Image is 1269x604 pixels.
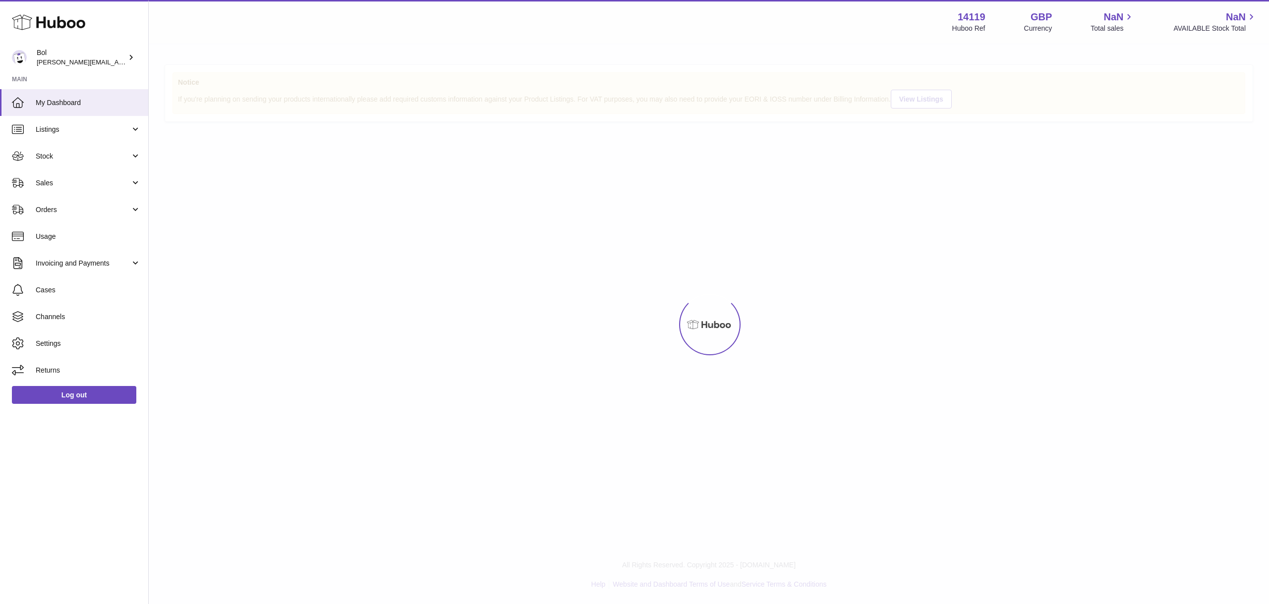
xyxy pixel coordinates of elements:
[36,285,141,295] span: Cases
[1024,24,1052,33] div: Currency
[36,178,130,188] span: Sales
[952,24,985,33] div: Huboo Ref
[958,10,985,24] strong: 14119
[36,366,141,375] span: Returns
[1173,24,1257,33] span: AVAILABLE Stock Total
[36,259,130,268] span: Invoicing and Payments
[1103,10,1123,24] span: NaN
[36,312,141,322] span: Channels
[1091,10,1135,33] a: NaN Total sales
[36,232,141,241] span: Usage
[37,58,252,66] span: [PERSON_NAME][EMAIL_ADDRESS][PERSON_NAME][DOMAIN_NAME]
[1226,10,1246,24] span: NaN
[1173,10,1257,33] a: NaN AVAILABLE Stock Total
[12,386,136,404] a: Log out
[36,125,130,134] span: Listings
[36,339,141,348] span: Settings
[36,98,141,108] span: My Dashboard
[36,152,130,161] span: Stock
[36,205,130,215] span: Orders
[12,50,27,65] img: Scott.Sutcliffe@bolfoods.com
[1031,10,1052,24] strong: GBP
[37,48,126,67] div: Bol
[1091,24,1135,33] span: Total sales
